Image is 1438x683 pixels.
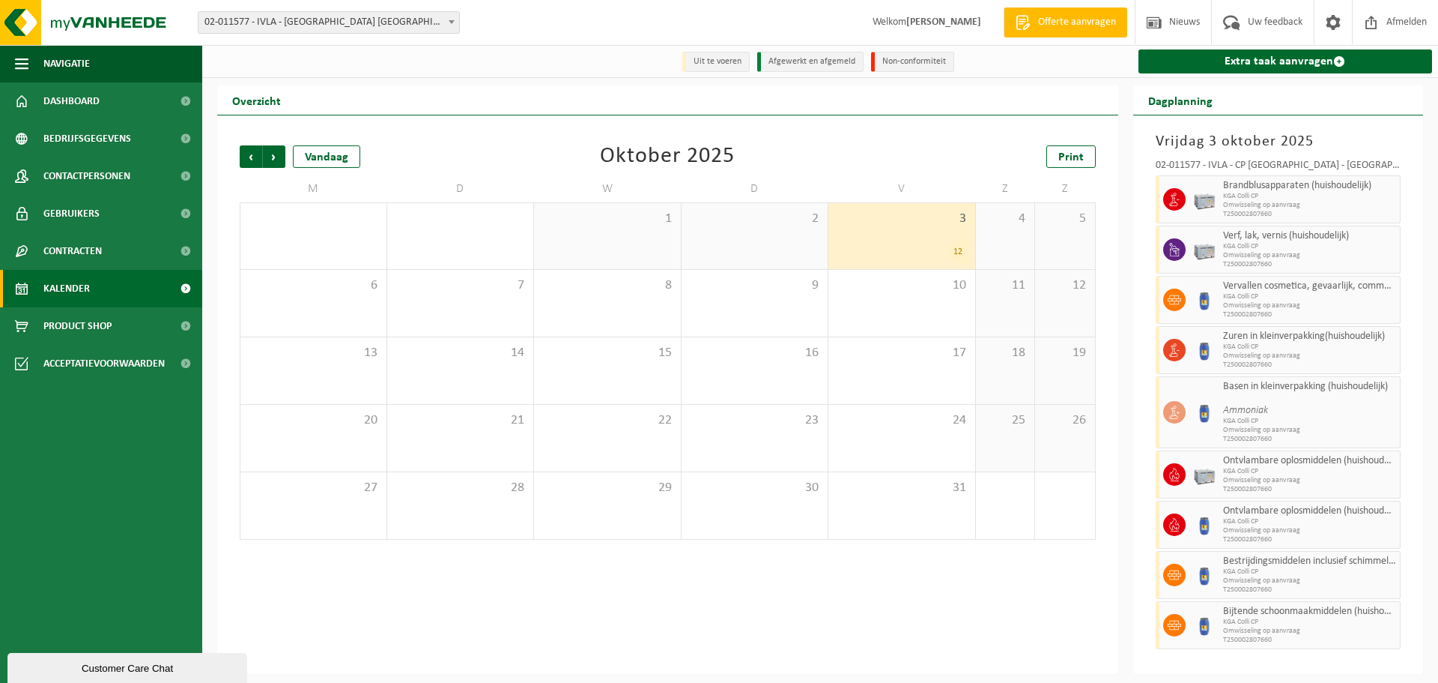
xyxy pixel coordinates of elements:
[1223,455,1397,467] span: Ontvlambare oplosmiddelen (huishoudelijk)
[1223,301,1397,310] span: Omwisseling op aanvraag
[1223,405,1268,416] i: Ammoniak
[1223,331,1397,343] span: Zuren in kleinverpakking(huishoudelijk)
[43,157,130,195] span: Contactpersonen
[828,175,976,202] td: V
[1043,345,1087,361] span: 19
[1223,260,1397,269] span: T250002807660
[43,345,165,382] span: Acceptatievoorwaarden
[1058,151,1084,163] span: Print
[1223,586,1397,595] span: T250002807660
[1043,211,1087,227] span: 5
[387,175,535,202] td: D
[1223,361,1397,370] span: T250002807660
[836,412,968,429] span: 24
[1223,242,1397,251] span: KGA Colli CP
[7,650,250,683] iframe: chat widget
[43,232,102,270] span: Contracten
[541,277,673,294] span: 8
[217,85,296,115] h2: Overzicht
[541,345,673,361] span: 15
[1223,476,1397,485] span: Omwisseling op aanvraag
[1223,526,1397,535] span: Omwisseling op aanvraag
[43,195,100,232] span: Gebruikers
[395,345,527,361] span: 14
[1004,7,1127,37] a: Offerte aanvragen
[682,52,750,72] li: Uit te voeren
[1223,556,1397,568] span: Bestrijdingsmiddelen inclusief schimmelwerende beschermingsmiddelen (huishoudelijk)
[1223,485,1397,494] span: T250002807660
[1138,49,1433,73] a: Extra taak aanvragen
[248,345,379,361] span: 13
[836,211,968,227] span: 3
[263,145,285,168] span: Volgende
[836,345,968,361] span: 17
[1223,210,1397,219] span: T250002807660
[689,412,821,429] span: 23
[240,175,387,202] td: M
[541,211,673,227] span: 1
[1156,160,1401,175] div: 02-011577 - IVLA - CP [GEOGRAPHIC_DATA] - [GEOGRAPHIC_DATA]
[689,480,821,496] span: 30
[1193,514,1216,536] img: PB-OT-0120-HPE-00-02
[240,145,262,168] span: Vorige
[906,16,981,28] strong: [PERSON_NAME]
[1034,15,1120,30] span: Offerte aanvragen
[541,480,673,496] span: 29
[395,480,527,496] span: 28
[1193,238,1216,261] img: PB-LB-0680-HPE-GY-11
[1223,180,1397,192] span: Brandblusapparaten (huishoudelijk)
[1133,85,1228,115] h2: Dagplanning
[1223,280,1397,292] span: Vervallen cosmetica, gevaarlijk, commerciele verpakking (huishoudelijk)
[1223,627,1397,636] span: Omwisseling op aanvraag
[1223,636,1397,645] span: T250002807660
[1223,343,1397,352] span: KGA Colli CP
[976,175,1036,202] td: Z
[1043,412,1087,429] span: 26
[43,307,112,345] span: Product Shop
[198,11,460,34] span: 02-011577 - IVLA - CP OUDENAARDE - 9700 OUDENAARDE, LEEBEEKSTRAAT 10
[983,211,1028,227] span: 4
[395,412,527,429] span: 21
[1193,463,1216,486] img: PB-LB-0680-HPE-GY-11
[836,480,968,496] span: 31
[1223,535,1397,544] span: T250002807660
[1223,467,1397,476] span: KGA Colli CP
[871,52,954,72] li: Non-conformiteit
[1223,606,1397,618] span: Bijtende schoonmaakmiddelen (huishoudelijk)
[1223,381,1397,393] span: Basen in kleinverpakking (huishoudelijk)
[1193,401,1216,424] img: PB-OT-0120-HPE-00-02
[983,277,1028,294] span: 11
[1223,618,1397,627] span: KGA Colli CP
[689,345,821,361] span: 16
[1046,145,1096,168] a: Print
[1043,277,1087,294] span: 12
[1193,564,1216,586] img: PB-OT-0120-HPE-00-02
[1223,251,1397,260] span: Omwisseling op aanvraag
[541,412,673,429] span: 22
[1223,230,1397,242] span: Verf, lak, vernis (huishoudelijk)
[43,120,131,157] span: Bedrijfsgegevens
[949,242,968,262] div: 12
[757,52,864,72] li: Afgewerkt en afgemeld
[1223,568,1397,577] span: KGA Colli CP
[1223,192,1397,201] span: KGA Colli CP
[1223,201,1397,210] span: Omwisseling op aanvraag
[198,12,459,33] span: 02-011577 - IVLA - CP OUDENAARDE - 9700 OUDENAARDE, LEEBEEKSTRAAT 10
[1156,130,1401,153] h3: Vrijdag 3 oktober 2025
[600,145,735,168] div: Oktober 2025
[983,412,1028,429] span: 25
[43,82,100,120] span: Dashboard
[1223,435,1397,444] span: T250002807660
[682,175,829,202] td: D
[248,277,379,294] span: 6
[689,211,821,227] span: 2
[1193,289,1216,311] img: PB-OT-0120-HPE-00-02
[1193,339,1216,361] img: PB-OT-0120-HPE-00-02
[1193,188,1216,211] img: PB-LB-0680-HPE-GY-11
[248,412,379,429] span: 20
[534,175,682,202] td: W
[1223,292,1397,301] span: KGA Colli CP
[1035,175,1095,202] td: Z
[43,270,90,307] span: Kalender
